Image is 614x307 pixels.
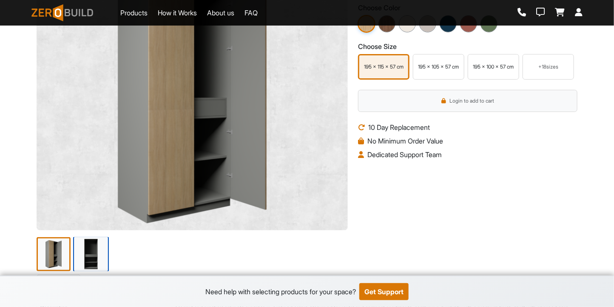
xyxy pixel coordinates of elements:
[37,237,71,271] img: 2 Door Wardrobe #1 - Light Oak - 195 x 115 x 57 cm - Image 1
[358,43,577,51] h3: Choose Size
[31,4,93,21] img: ZeroBuild logo
[449,97,494,105] span: Login to add to cart
[359,283,409,300] button: Get Support
[205,287,356,297] div: Need help with selecting products for your space?
[81,275,120,290] a: Hardwares
[73,236,109,272] img: 2 Door Wardrobe #1 - Light Oak - 195 x 115 x 57 cm - Image 2
[361,63,406,71] div: 195 x 115 x 57 cm
[37,275,81,290] a: Specification
[244,8,258,18] a: FAQ
[470,63,517,71] div: 195 x 100 x 57 cm
[526,63,570,71] div: + 18 sizes
[358,149,577,160] li: Dedicated Support Team
[358,122,577,132] li: 10 Day Replacement
[358,136,577,146] li: No Minimum Order Value
[120,8,148,18] a: Products
[207,8,234,18] a: About us
[575,8,583,17] a: Login
[158,8,197,18] a: How it Works
[415,63,462,71] div: 195 x 105 x 57 cm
